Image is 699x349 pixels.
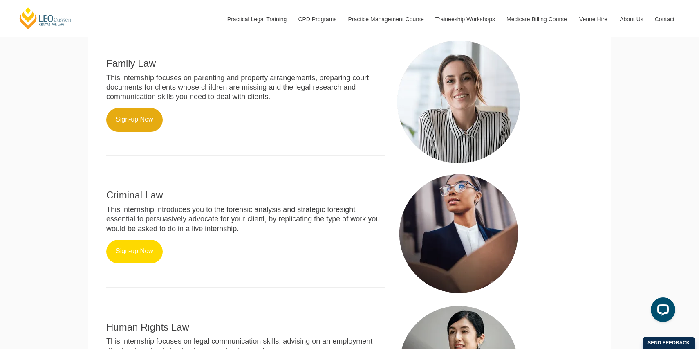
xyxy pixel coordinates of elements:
[644,294,679,329] iframe: LiveChat chat widget
[106,240,163,263] a: Sign-up Now
[106,205,385,234] p: This internship introduces you to the forensic analysis and strategic foresight essential to pers...
[500,2,573,37] a: Medicare Billing Course
[573,2,614,37] a: Venue Hire
[292,2,342,37] a: CPD Programs
[614,2,649,37] a: About Us
[106,190,385,200] h2: Criminal Law
[106,58,385,69] h2: Family Law
[18,7,73,30] a: [PERSON_NAME] Centre for Law
[342,2,429,37] a: Practice Management Course
[106,322,385,333] h2: Human Rights Law
[106,108,163,132] a: Sign-up Now
[221,2,292,37] a: Practical Legal Training
[106,73,385,102] p: This internship focuses on parenting and property arrangements, preparing court documents for cli...
[649,2,681,37] a: Contact
[429,2,500,37] a: Traineeship Workshops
